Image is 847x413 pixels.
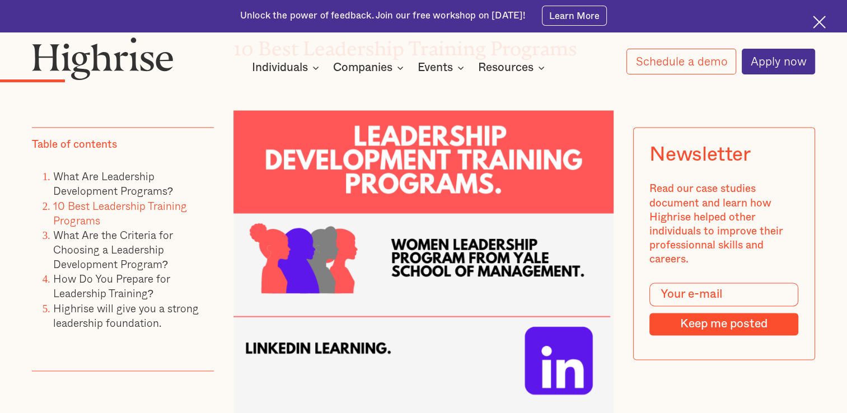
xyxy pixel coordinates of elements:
p: ‍ [32,330,214,344]
a: Schedule a demo [626,49,736,74]
div: Read our case studies document and learn how Highrise helped other individuals to improve their p... [650,182,799,267]
div: Unlock the power of feedback. Join our free workshop on [DATE]! [240,10,526,22]
div: Individuals [252,61,308,74]
input: Keep me posted [650,313,799,335]
a: What Are Leadership Development Programs? [53,168,174,199]
div: Resources [478,61,534,74]
a: Learn More [542,6,607,26]
a: What Are the Criteria for Choosing a Leadership Development Program? [53,227,172,272]
a: 10 Best Leadership Training Programs [53,198,187,228]
div: Events [418,61,467,74]
input: Your e-mail [650,283,799,307]
div: Companies [333,61,392,74]
a: Highrise will give you a strong leadership foundation. [53,300,199,331]
div: Companies [333,61,407,74]
img: Cross icon [813,16,826,29]
div: Events [418,61,453,74]
div: Table of contents [32,138,117,152]
div: Resources [478,61,548,74]
div: Individuals [252,61,322,74]
div: Newsletter [650,143,751,166]
a: Apply now [742,49,816,74]
a: How Do You Prepare for Leadership Training? [53,271,170,302]
form: Modal Form [650,283,799,335]
img: Highrise logo [32,37,174,79]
